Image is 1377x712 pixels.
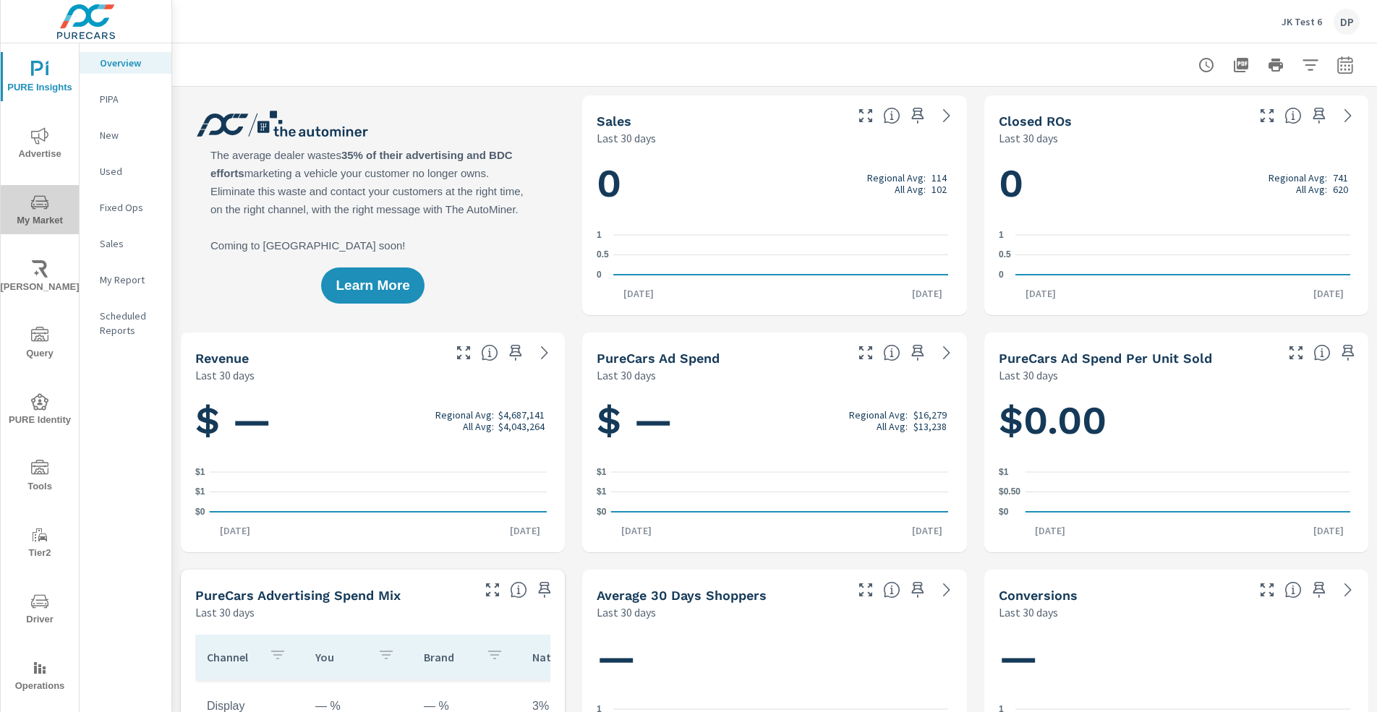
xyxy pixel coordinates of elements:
[207,650,257,664] p: Channel
[597,113,631,129] h5: Sales
[999,159,1354,208] h1: 0
[999,588,1078,603] h5: Conversions
[1025,523,1075,538] p: [DATE]
[1336,104,1360,127] a: See more details in report
[80,160,171,182] div: Used
[80,88,171,110] div: PIPA
[999,633,1354,682] h1: —
[5,593,74,628] span: Driver
[999,270,1004,280] text: 0
[999,113,1072,129] h5: Closed ROs
[195,467,205,477] text: $1
[999,351,1212,366] h5: PureCars Ad Spend Per Unit Sold
[532,650,583,664] p: National
[1255,104,1279,127] button: Make Fullscreen
[533,341,556,364] a: See more details in report
[597,230,602,240] text: 1
[999,129,1058,147] p: Last 30 days
[210,523,260,538] p: [DATE]
[195,507,205,517] text: $0
[883,344,900,361] span: Total cost of media for all PureCars channels for the selected dealership group over the selected...
[895,184,926,195] p: All Avg:
[597,351,720,366] h5: PureCars Ad Spend
[1333,184,1348,195] p: 620
[80,233,171,254] div: Sales
[613,286,664,301] p: [DATE]
[999,487,1020,497] text: $0.50
[597,507,607,517] text: $0
[100,92,160,106] p: PIPA
[424,650,474,664] p: Brand
[195,396,550,445] h1: $ —
[1284,107,1302,124] span: Number of Repair Orders Closed by the selected dealership group over the selected time range. [So...
[883,581,900,599] span: A rolling 30 day total of daily Shoppers on the dealership website, averaged over the selected da...
[80,124,171,146] div: New
[1227,51,1255,80] button: "Export Report to PDF"
[597,129,656,147] p: Last 30 days
[481,344,498,361] span: Total sales revenue over the selected date range. [Source: This data is sourced from the dealer’s...
[1282,15,1322,28] p: JK Test 6
[597,588,767,603] h5: Average 30 Days Shoppers
[80,305,171,341] div: Scheduled Reports
[597,396,952,445] h1: $ —
[999,230,1004,240] text: 1
[931,172,947,184] p: 114
[1303,523,1354,538] p: [DATE]
[80,52,171,74] div: Overview
[1269,172,1327,184] p: Regional Avg:
[5,526,74,562] span: Tier2
[5,127,74,163] span: Advertise
[1261,51,1290,80] button: Print Report
[1255,578,1279,601] button: Make Fullscreen
[100,56,160,70] p: Overview
[597,487,607,497] text: $1
[80,269,171,291] div: My Report
[498,421,545,432] p: $4,043,264
[854,341,877,364] button: Make Fullscreen
[611,523,662,538] p: [DATE]
[321,267,424,304] button: Learn More
[1313,344,1331,361] span: Average cost of advertising per each vehicle sold at the dealer over the selected date range. The...
[100,309,160,338] p: Scheduled Reports
[935,104,958,127] a: See more details in report
[883,107,900,124] span: Number of vehicles sold by the dealership over the selected date range. [Source: This data is sou...
[481,578,504,601] button: Make Fullscreen
[1284,581,1302,599] span: The number of dealer-specified goals completed by a visitor. [Source: This data is provided by th...
[1308,104,1331,127] span: Save this to your personalized report
[597,270,602,280] text: 0
[5,460,74,495] span: Tools
[999,250,1011,260] text: 0.5
[1336,341,1360,364] span: Save this to your personalized report
[849,409,908,421] p: Regional Avg:
[463,421,494,432] p: All Avg:
[100,128,160,142] p: New
[195,588,401,603] h5: PureCars Advertising Spend Mix
[1296,184,1327,195] p: All Avg:
[5,393,74,429] span: PURE Identity
[913,421,947,432] p: $13,238
[999,366,1058,384] p: Last 30 days
[1331,51,1360,80] button: Select Date Range
[452,341,475,364] button: Make Fullscreen
[1334,9,1360,35] div: DP
[533,578,556,601] span: Save this to your personalized report
[1336,578,1360,601] a: See more details in report
[435,409,494,421] p: Regional Avg:
[597,366,656,384] p: Last 30 days
[597,633,952,682] h1: —
[100,273,160,287] p: My Report
[5,327,74,362] span: Query
[902,523,952,538] p: [DATE]
[906,104,929,127] span: Save this to your personalized report
[195,366,255,384] p: Last 30 days
[510,581,527,599] span: This table looks at how you compare to the amount of budget you spend per channel as opposed to y...
[902,286,952,301] p: [DATE]
[999,604,1058,621] p: Last 30 days
[935,341,958,364] a: See more details in report
[100,236,160,251] p: Sales
[877,421,908,432] p: All Avg:
[195,351,249,366] h5: Revenue
[100,200,160,215] p: Fixed Ops
[195,604,255,621] p: Last 30 days
[906,578,929,601] span: Save this to your personalized report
